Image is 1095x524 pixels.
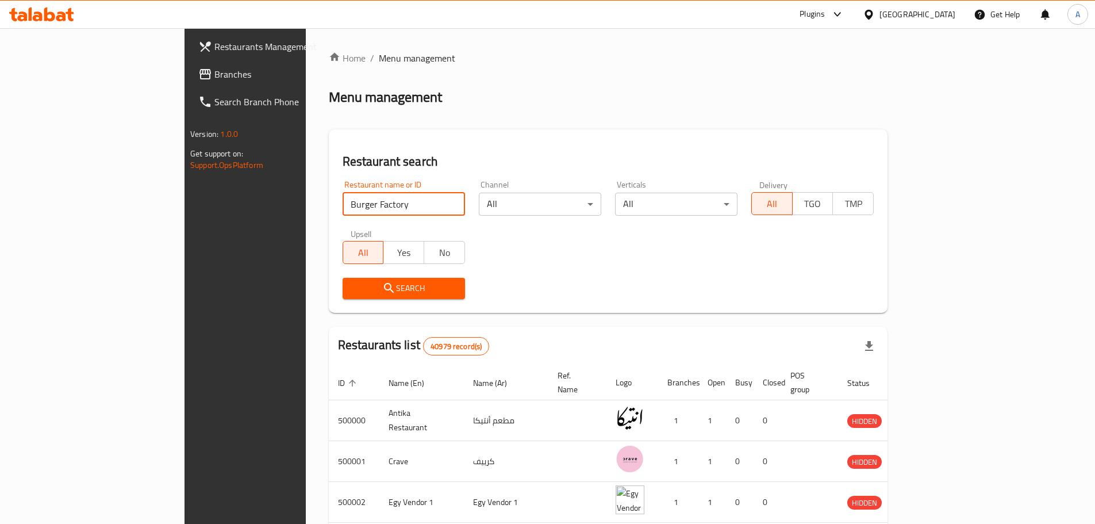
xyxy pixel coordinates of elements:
[329,88,442,106] h2: Menu management
[479,193,601,216] div: All
[190,127,218,141] span: Version:
[220,127,238,141] span: 1.0.0
[616,445,644,473] img: Crave
[383,241,424,264] button: Yes
[388,244,420,261] span: Yes
[797,196,829,212] span: TGO
[698,365,726,400] th: Open
[847,496,882,510] span: HIDDEN
[792,192,833,215] button: TGO
[855,332,883,360] div: Export file
[698,482,726,523] td: 1
[343,278,465,299] button: Search
[329,51,887,65] nav: breadcrumb
[616,404,644,433] img: Antika Restaurant
[698,400,726,441] td: 1
[338,336,490,355] h2: Restaurants list
[847,456,882,469] span: HIDDEN
[847,376,885,390] span: Status
[726,400,754,441] td: 0
[726,482,754,523] td: 0
[379,441,464,482] td: Crave
[847,414,882,428] div: HIDDEN
[190,146,243,161] span: Get support on:
[756,196,788,212] span: All
[879,8,955,21] div: [GEOGRAPHIC_DATA]
[754,365,781,400] th: Closed
[790,369,824,396] span: POS group
[558,369,593,396] span: Ref. Name
[424,241,465,264] button: No
[348,244,379,261] span: All
[616,485,644,514] img: Egy Vendor 1
[658,482,698,523] td: 1
[658,400,698,441] td: 1
[832,192,874,215] button: TMP
[343,193,465,216] input: Search for restaurant name or ID..
[189,88,367,116] a: Search Branch Phone
[837,196,869,212] span: TMP
[464,441,548,482] td: كرييف
[1075,8,1080,21] span: A
[189,60,367,88] a: Branches
[423,337,489,355] div: Total records count
[464,482,548,523] td: Egy Vendor 1
[214,40,358,53] span: Restaurants Management
[800,7,825,21] div: Plugins
[751,192,793,215] button: All
[726,441,754,482] td: 0
[606,365,658,400] th: Logo
[343,153,874,170] h2: Restaurant search
[379,400,464,441] td: Antika Restaurant
[190,158,263,173] a: Support.OpsPlatform
[754,482,781,523] td: 0
[351,230,372,238] label: Upsell
[424,341,489,352] span: 40979 record(s)
[389,376,439,390] span: Name (En)
[698,441,726,482] td: 1
[615,193,737,216] div: All
[370,51,374,65] li: /
[379,51,455,65] span: Menu management
[658,365,698,400] th: Branches
[759,181,788,189] label: Delivery
[847,415,882,428] span: HIDDEN
[214,95,358,109] span: Search Branch Phone
[343,241,384,264] button: All
[754,441,781,482] td: 0
[464,400,548,441] td: مطعم أنتيكا
[189,33,367,60] a: Restaurants Management
[726,365,754,400] th: Busy
[214,67,358,81] span: Branches
[338,376,360,390] span: ID
[352,281,456,296] span: Search
[473,376,522,390] span: Name (Ar)
[754,400,781,441] td: 0
[658,441,698,482] td: 1
[379,482,464,523] td: Egy Vendor 1
[429,244,460,261] span: No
